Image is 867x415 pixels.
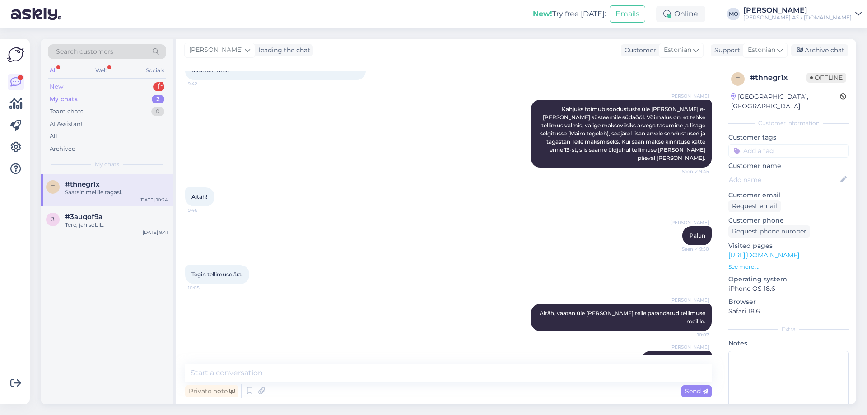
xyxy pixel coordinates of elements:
[7,46,24,63] img: Askly Logo
[675,331,709,338] span: 10:07
[540,106,707,161] span: Kahjuks toimub soodustuste üle [PERSON_NAME] e-[PERSON_NAME] süsteemile südaööl. Võimalus on, et ...
[188,284,222,291] span: 10:05
[65,221,168,229] div: Tere, jah sobib.
[728,200,781,212] div: Request email
[191,193,207,200] span: Aitäh!
[728,263,849,271] p: See more ...
[533,9,606,19] div: Try free [DATE]:
[65,213,103,221] span: #3auqof9a
[728,161,849,171] p: Customer name
[255,46,310,55] div: leading the chat
[791,44,848,56] div: Archive chat
[670,297,709,303] span: [PERSON_NAME]
[728,339,849,348] p: Notes
[50,107,83,116] div: Team chats
[729,175,839,185] input: Add name
[728,191,849,200] p: Customer email
[144,65,166,76] div: Socials
[151,107,164,116] div: 0
[191,271,243,278] span: Tegin tellimuse ära.
[65,180,100,188] span: #thnegr1x
[675,246,709,252] span: Seen ✓ 9:50
[50,145,76,154] div: Archived
[185,385,238,397] div: Private note
[736,75,740,82] span: t
[50,132,57,141] div: All
[675,168,709,175] span: Seen ✓ 9:45
[728,216,849,225] p: Customer phone
[728,241,849,251] p: Visited pages
[685,387,708,395] span: Send
[728,325,849,333] div: Extra
[743,7,862,21] a: [PERSON_NAME][PERSON_NAME] AS / [DOMAIN_NAME]
[50,120,83,129] div: AI Assistant
[806,73,846,83] span: Offline
[670,219,709,226] span: [PERSON_NAME]
[50,82,63,91] div: New
[743,14,852,21] div: [PERSON_NAME] AS / [DOMAIN_NAME]
[728,284,849,294] p: iPhone OS 18.6
[690,232,705,239] span: Palun
[728,225,810,238] div: Request phone number
[728,297,849,307] p: Browser
[731,92,840,111] div: [GEOGRAPHIC_DATA], [GEOGRAPHIC_DATA]
[728,275,849,284] p: Operating system
[664,45,691,55] span: Estonian
[748,45,775,55] span: Estonian
[728,119,849,127] div: Customer information
[48,65,58,76] div: All
[711,46,740,55] div: Support
[727,8,740,20] div: MO
[50,95,78,104] div: My chats
[728,144,849,158] input: Add a tag
[65,188,168,196] div: Saatsin meilile tagasi.
[153,82,164,91] div: 1
[743,7,852,14] div: [PERSON_NAME]
[670,344,709,350] span: [PERSON_NAME]
[188,207,222,214] span: 9:46
[540,310,707,325] span: Aitäh, vaatan üle [PERSON_NAME] teile parandatud tellimuse meilile.
[93,65,109,76] div: Web
[656,6,705,22] div: Online
[152,95,164,104] div: 2
[140,196,168,203] div: [DATE] 10:24
[670,93,709,99] span: [PERSON_NAME]
[51,183,55,190] span: t
[533,9,552,18] b: New!
[143,229,168,236] div: [DATE] 9:41
[750,72,806,83] div: # thnegr1x
[728,307,849,316] p: Safari 18.6
[621,46,656,55] div: Customer
[188,80,222,87] span: 9:42
[728,133,849,142] p: Customer tags
[95,160,119,168] span: My chats
[189,45,243,55] span: [PERSON_NAME]
[728,251,799,259] a: [URL][DOMAIN_NAME]
[610,5,645,23] button: Emails
[56,47,113,56] span: Search customers
[51,216,55,223] span: 3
